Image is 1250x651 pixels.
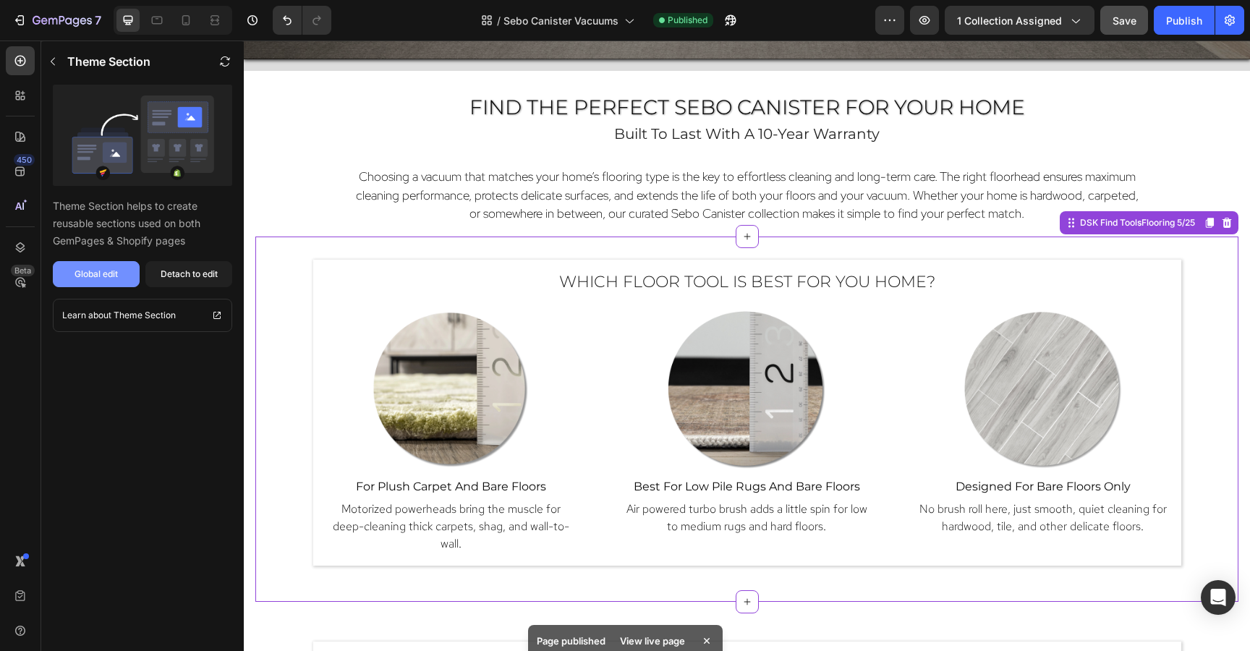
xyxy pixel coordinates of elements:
[957,13,1062,28] span: 1 collection assigned
[1100,6,1148,35] button: Save
[95,12,101,29] p: 7
[161,268,218,281] div: Detach to edit
[315,231,692,251] span: Which Floor Tool Is Best for You Home?
[676,461,923,493] span: No brush roll here, just smooth, quiet cleaning for hardwood, tile, and other delicate floors.
[1166,13,1202,28] div: Publish
[112,128,895,181] span: Choosing a vacuum that matches your home’s flooring type is the key to effortless cleaning and lo...
[11,265,35,276] div: Beta
[1201,580,1236,615] div: Open Intercom Messenger
[497,13,501,28] span: /
[53,197,232,250] p: Theme Section helps to create reusable sections used on both GemPages & Shopify pages
[420,267,586,433] img: Low_Pile_Rug.png
[244,41,1250,651] iframe: Design area
[114,308,176,323] p: Theme Section
[6,6,108,35] button: 7
[668,14,707,27] span: Published
[1113,14,1136,27] span: Save
[53,261,140,287] button: Global edit
[383,461,624,493] span: Air powered turbo brush adds a little spin for low to medium rugs and hard floors.
[62,308,111,323] p: Learn about
[611,631,694,651] div: View live page
[112,439,302,453] span: for plush carpet and bare floors
[370,85,636,102] span: built to last with a 10-year warranty
[145,261,232,287] button: Detach to edit
[945,6,1094,35] button: 1 collection assigned
[537,634,605,648] p: Page published
[503,13,618,28] span: Sebo Canister Vacuums
[14,154,35,166] div: 450
[833,176,954,189] div: DSK Find ToolsFlooring 5/25
[75,268,118,281] div: Global edit
[716,267,882,433] img: Bare_Floor.png
[273,6,331,35] div: Undo/Redo
[712,439,887,453] span: designed for bare floors only
[89,461,326,511] span: Motorized powerheads bring the muscle for deep-cleaning thick carpets, shag, and wall-to-wall.
[67,53,150,70] p: Theme Section
[124,267,290,433] img: Carpet_0e55ed28-0bc5-4645-aa8a-b2a4f16ded16.png
[390,439,616,453] span: best for low pile rugs and bare floors
[1154,6,1215,35] button: Publish
[53,299,232,332] a: Learn about Theme Section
